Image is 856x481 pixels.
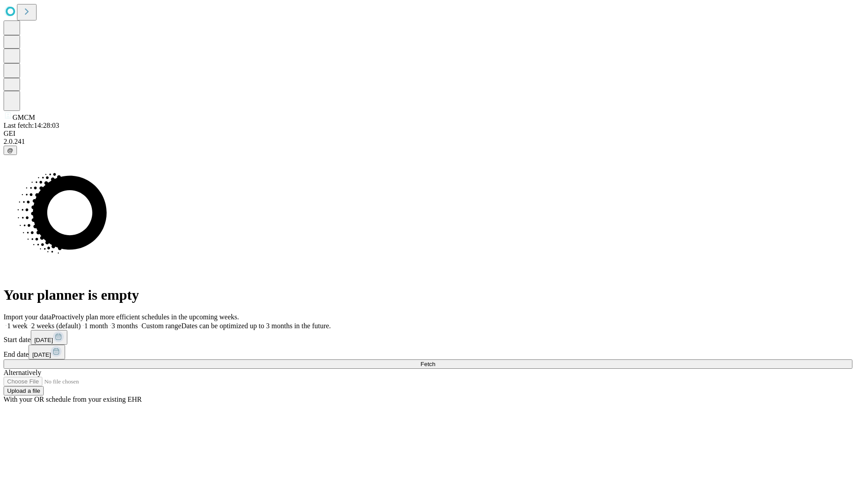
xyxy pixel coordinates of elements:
[4,313,52,321] span: Import your data
[141,322,181,330] span: Custom range
[111,322,138,330] span: 3 months
[12,114,35,121] span: GMCM
[29,345,65,359] button: [DATE]
[34,337,53,343] span: [DATE]
[4,395,142,403] span: With your OR schedule from your existing EHR
[4,122,59,129] span: Last fetch: 14:28:03
[31,322,81,330] span: 2 weeks (default)
[4,359,852,369] button: Fetch
[32,351,51,358] span: [DATE]
[4,369,41,376] span: Alternatively
[4,330,852,345] div: Start date
[4,386,44,395] button: Upload a file
[4,130,852,138] div: GEI
[7,322,28,330] span: 1 week
[420,361,435,367] span: Fetch
[7,147,13,154] span: @
[4,146,17,155] button: @
[4,345,852,359] div: End date
[52,313,239,321] span: Proactively plan more efficient schedules in the upcoming weeks.
[84,322,108,330] span: 1 month
[4,138,852,146] div: 2.0.241
[31,330,67,345] button: [DATE]
[181,322,331,330] span: Dates can be optimized up to 3 months in the future.
[4,287,852,303] h1: Your planner is empty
